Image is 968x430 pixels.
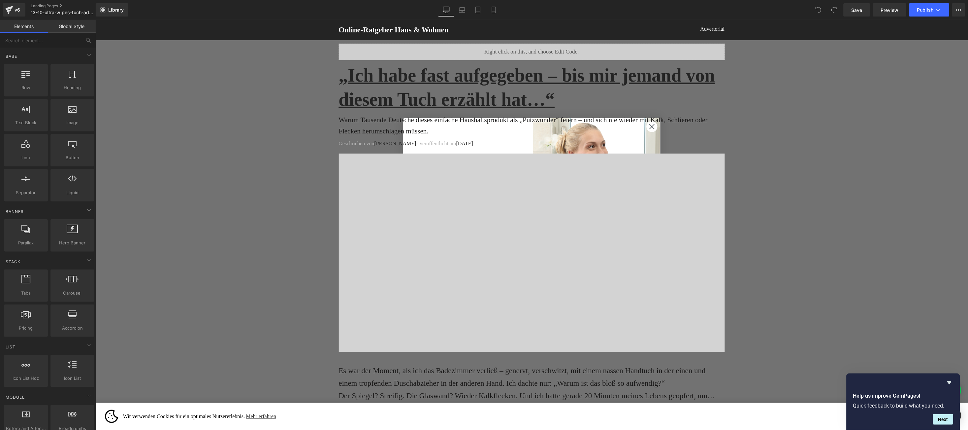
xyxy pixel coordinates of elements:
a: New Library [96,3,128,17]
p: Quick feedback to build what you need. [853,403,953,409]
p: Der Spiegel? Streifig. Die Glaswand? Wieder Kalkflecken. Und ich hatte gerade 20 Minuten meines L... [243,370,629,395]
button: Redo [828,3,841,17]
span: Icon [6,154,46,161]
span: Save [852,7,862,14]
button: Publish [909,3,950,17]
p: Advertorial [441,5,629,13]
span: Separator [6,189,46,196]
span: List [5,344,16,350]
span: Wir verwenden Cookies für ein optimales Nutzererlebnis. [28,392,759,402]
span: Preview [881,7,899,14]
span: Image [52,119,92,126]
a: Landing Pages [31,3,107,9]
span: Icon List [52,375,92,382]
span: Pricing [6,325,46,332]
a: v6 [3,3,25,17]
button: Undo [812,3,825,17]
span: 13-10-ultra-wipes-tuch-adv-story-bad-v60-social-offer-pitch [31,10,94,15]
span: Tabs [6,290,46,297]
span: Library [108,7,124,13]
button: Einstellungen [764,388,805,405]
h2: Online-Ratgeber Haus & Wohnen [243,5,432,15]
span: Heading [52,84,92,91]
a: Global Style [48,20,96,33]
u: „Ich habe fast aufgegeben – bis mir jemand von diesem Tuch erzählt hat…“ [243,45,620,90]
a: Tablet [470,3,486,17]
span: Module [5,394,25,400]
div: Help us improve GemPages! [853,379,953,425]
span: Liquid [52,189,92,196]
span: [DATE] [361,121,378,126]
span: Button [52,154,92,161]
font: [PERSON_NAME] [279,121,321,126]
img: Cookie banner [10,390,23,403]
span: Parallax [6,239,46,246]
p: Es war der Moment, als ich das Badezimmer verließ – genervt, verschwitzt, mit einem nassen Handtu... [243,345,629,370]
span: Text Block [6,119,46,126]
div: v6 [13,6,21,14]
span: Row [6,84,46,91]
p: Warum Tausende Deutsche dieses einfache Haushaltsprodukt als „Putzwunder“ feiern – und sich nie w... [243,94,629,117]
h2: Help us improve GemPages! [853,392,953,400]
span: Stack [5,259,21,265]
span: Hero Banner [52,239,92,246]
span: Base [5,53,18,59]
span: Publish [917,7,934,13]
a: Mobile [486,3,502,17]
span: Accordion [52,325,92,332]
a: Preview [873,3,907,17]
button: OK [808,388,854,405]
button: Hide survey [946,379,953,387]
a: Mehr erfahren [149,392,182,402]
span: Icon List Hoz [6,375,46,382]
span: Banner [5,208,24,215]
p: Geschrieben von - Veröffentlicht am [243,120,629,128]
a: Desktop [438,3,454,17]
a: Laptop [454,3,470,17]
button: More [952,3,965,17]
button: ✕ [859,395,863,399]
span: Carousel [52,290,92,297]
button: Next question [933,414,953,425]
